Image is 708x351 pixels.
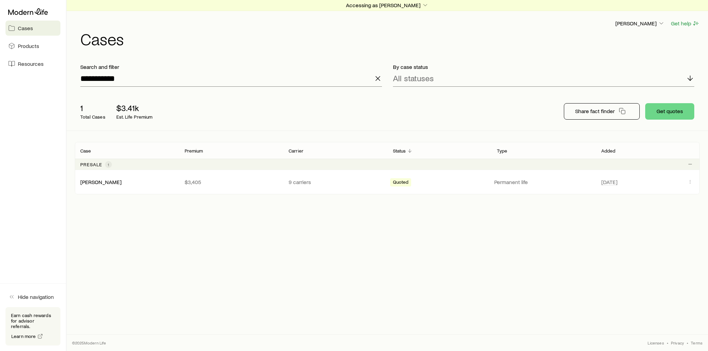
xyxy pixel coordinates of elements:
[615,20,665,28] button: [PERSON_NAME]
[80,179,121,185] a: [PERSON_NAME]
[185,179,278,185] p: $3,405
[5,289,60,304] button: Hide navigation
[18,25,33,32] span: Cases
[687,340,688,346] span: •
[80,179,121,186] div: [PERSON_NAME]
[5,38,60,53] a: Products
[80,63,382,70] p: Search and filter
[564,103,640,120] button: Share fact finder
[18,293,54,300] span: Hide navigation
[289,148,303,154] p: Carrier
[393,73,434,83] p: All statuses
[75,142,700,194] div: Client cases
[80,114,105,120] p: Total Cases
[5,21,60,36] a: Cases
[575,108,615,114] p: Share fact finder
[18,60,44,67] span: Resources
[494,179,593,185] p: Permanent life
[80,103,105,113] p: 1
[185,148,203,154] p: Premium
[11,334,36,339] span: Learn more
[601,179,617,185] span: [DATE]
[289,179,382,185] p: 9 carriers
[11,313,55,329] p: Earn cash rewards for advisor referrals.
[116,103,153,113] p: $3.41k
[393,63,695,70] p: By case status
[667,340,668,346] span: •
[497,148,508,154] p: Type
[615,20,665,27] p: [PERSON_NAME]
[601,148,616,154] p: Added
[72,340,106,346] p: © 2025 Modern Life
[116,114,153,120] p: Est. Life Premium
[393,148,406,154] p: Status
[18,43,39,49] span: Products
[80,148,91,154] p: Case
[671,340,684,346] a: Privacy
[5,307,60,346] div: Earn cash rewards for advisor referrals.Learn more
[393,179,409,186] span: Quoted
[80,31,700,47] h1: Cases
[346,2,429,9] p: Accessing as [PERSON_NAME]
[691,340,703,346] a: Terms
[645,103,694,120] button: Get quotes
[671,20,700,27] button: Get help
[648,340,664,346] a: Licenses
[108,162,109,167] span: 1
[5,56,60,71] a: Resources
[80,162,102,167] p: Presale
